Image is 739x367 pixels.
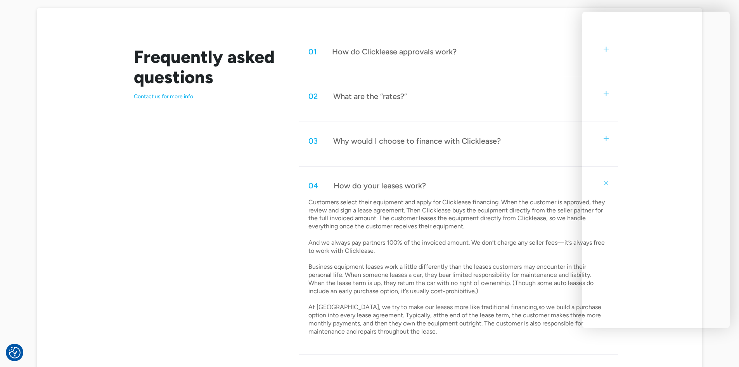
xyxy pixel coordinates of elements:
div: Why would I choose to finance with Clicklease? [333,136,501,146]
div: How do your leases work? [334,181,426,191]
h2: Frequently asked questions [134,47,281,87]
div: 03 [308,136,318,146]
div: What are the “rates?” [333,91,407,101]
div: How do Clicklease approvals work? [332,47,457,57]
div: 02 [308,91,318,101]
div: 01 [308,47,317,57]
button: Consent Preferences [9,347,21,358]
p: Customers select their equipment and apply for Clicklease financing. When the customer is approve... [308,198,606,336]
p: Contact us for more info [134,93,281,100]
iframe: Chat Window [582,12,730,328]
div: 04 [308,181,318,191]
img: Revisit consent button [9,347,21,358]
